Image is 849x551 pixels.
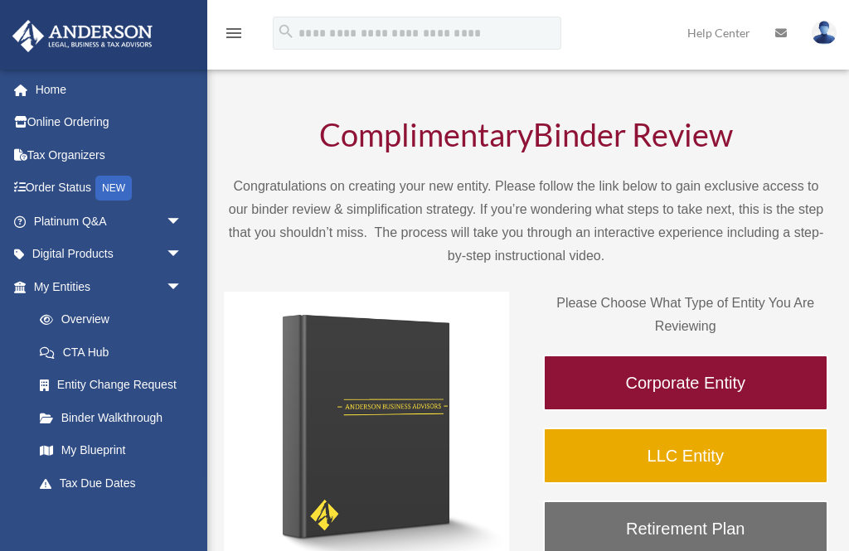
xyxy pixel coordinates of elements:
div: NEW [95,176,132,201]
img: User Pic [812,21,837,45]
a: My Blueprint [23,434,207,467]
a: Platinum Q&Aarrow_drop_down [12,205,207,238]
span: arrow_drop_down [166,270,199,304]
span: arrow_drop_down [166,205,199,239]
i: search [277,22,295,41]
img: Anderson Advisors Platinum Portal [7,20,158,52]
a: Tax Organizers [12,138,207,172]
span: Complimentary [319,115,533,153]
span: arrow_drop_down [166,238,199,272]
a: Binder Walkthrough [23,401,199,434]
a: Entity Change Request [23,369,207,402]
a: menu [224,29,244,43]
a: My Entitiesarrow_drop_down [12,270,207,303]
a: Digital Productsarrow_drop_down [12,238,207,271]
a: CTA Hub [23,336,207,369]
a: Order StatusNEW [12,172,207,205]
span: Binder Review [533,115,733,153]
p: Please Choose What Type of Entity You Are Reviewing [543,292,828,338]
a: Overview [23,303,207,336]
p: Congratulations on creating your new entity. Please follow the link below to gain exclusive acces... [224,175,828,268]
a: Tax Due Dates [23,466,207,500]
a: Online Ordering [12,106,207,139]
a: LLC Entity [543,428,828,484]
a: Corporate Entity [543,355,828,411]
a: Home [12,73,207,106]
i: menu [224,23,244,43]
